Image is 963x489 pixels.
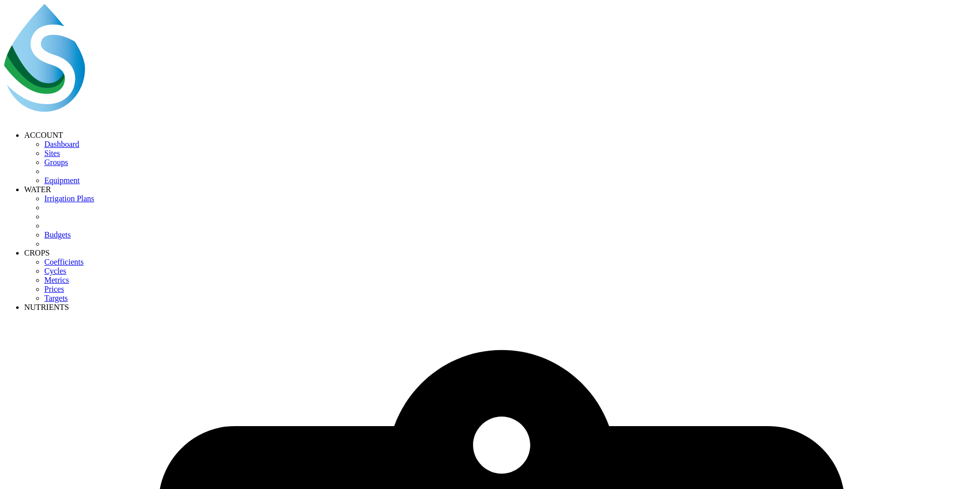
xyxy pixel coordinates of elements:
[24,303,69,311] span: NUTRIENTS
[44,285,64,293] a: Prices
[24,185,51,194] span: WATER
[44,267,66,275] a: Cycles
[44,149,60,157] a: Sites
[44,158,68,167] a: Groups
[44,294,68,302] a: Targets
[44,258,84,266] a: Coefficients
[44,176,80,185] a: Equipment
[44,194,94,203] a: Irrigation Plans
[44,276,69,284] a: Metrics
[44,140,79,148] a: Dashboard
[44,230,71,239] a: Budgets
[24,249,50,257] span: CROPS
[4,114,959,123] span: SWAN
[24,131,63,139] span: ACCOUNT
[4,4,86,112] img: SWAN-Landscape-Logo-Colour-drop.png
